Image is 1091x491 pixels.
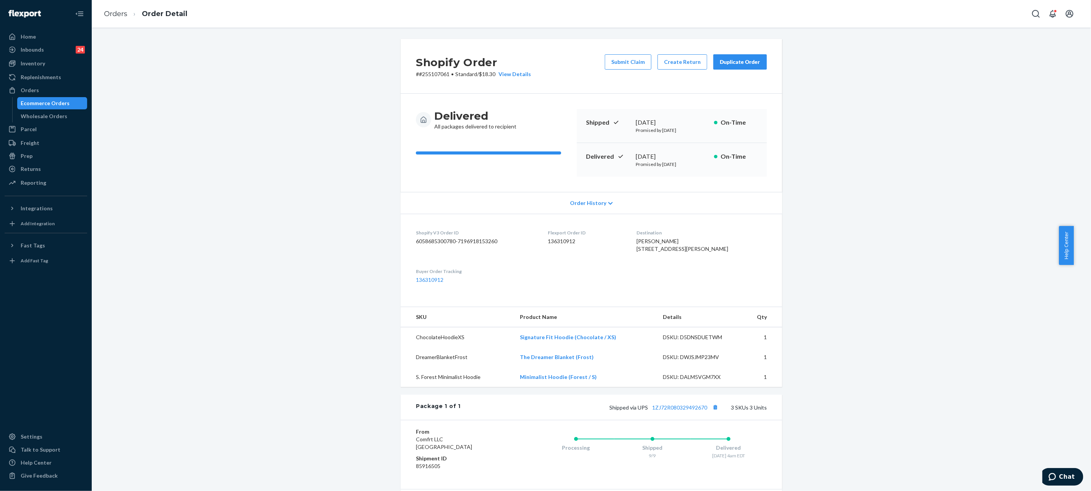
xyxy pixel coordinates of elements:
div: [DATE] 4am EDT [690,452,767,459]
p: Promised by [DATE] [636,161,708,167]
span: Standard [455,71,477,77]
a: Inbounds24 [5,44,87,56]
img: Flexport logo [8,10,41,18]
td: ChocolateHoodieXS [401,327,514,348]
div: Freight [21,139,39,147]
button: Open account menu [1062,6,1077,21]
dt: Shopify V3 Order ID [416,229,536,236]
th: Details [657,307,741,327]
button: Duplicate Order [713,54,767,70]
h2: Shopify Order [416,54,531,70]
div: All packages delivered to recipient [434,109,516,130]
th: Qty [741,307,782,327]
span: • [451,71,454,77]
span: [PERSON_NAME] [STREET_ADDRESS][PERSON_NAME] [636,238,728,252]
p: On-Time [721,118,758,127]
a: Replenishments [5,71,87,83]
div: Fast Tags [21,242,45,249]
a: Add Fast Tag [5,255,87,267]
div: Help Center [21,459,52,467]
a: Freight [5,137,87,149]
p: On-Time [721,152,758,161]
td: 1 [741,347,782,367]
dd: 6058685300780-7196918153260 [416,237,536,245]
td: S. Forest Minimalist Hoodie [401,367,514,387]
th: Product Name [514,307,657,327]
div: Integrations [21,205,53,212]
div: Orders [21,86,39,94]
div: 24 [76,46,85,54]
dt: Buyer Order Tracking [416,268,536,275]
div: DSKU: DWJSJMP23MV [663,353,735,361]
button: Give Feedback [5,470,87,482]
button: Open notifications [1045,6,1060,21]
div: Add Fast Tag [21,257,48,264]
a: Wholesale Orders [17,110,88,122]
div: Wholesale Orders [21,112,68,120]
span: Shipped via UPS [609,404,720,411]
div: 9/9 [614,452,691,459]
a: Parcel [5,123,87,135]
a: Reporting [5,177,87,189]
a: Prep [5,150,87,162]
dd: 85916505 [416,462,507,470]
a: The Dreamer Blanket (Frost) [520,354,594,360]
div: Talk to Support [21,446,60,454]
a: 1ZJ72R080329492670 [652,404,707,411]
a: Inventory [5,57,87,70]
div: Give Feedback [21,472,58,480]
a: Ecommerce Orders [17,97,88,109]
a: Add Integration [5,218,87,230]
div: [DATE] [636,118,708,127]
h3: Delivered [434,109,516,123]
a: 136310912 [416,276,443,283]
div: Shipped [614,444,691,452]
p: Shipped [586,118,630,127]
button: Submit Claim [605,54,651,70]
p: Promised by [DATE] [636,127,708,133]
div: DSKU: DALM5VGM7XX [663,373,735,381]
button: Talk to Support [5,444,87,456]
dt: From [416,428,507,436]
ol: breadcrumbs [98,3,193,25]
button: Close Navigation [72,6,87,21]
a: Minimalist Hoodie (Forest / S) [520,374,597,380]
dt: Flexport Order ID [548,229,625,236]
a: Orders [5,84,87,96]
div: Add Integration [21,220,55,227]
a: Orders [104,10,127,18]
button: Help Center [1059,226,1074,265]
button: Fast Tags [5,239,87,252]
div: Ecommerce Orders [21,99,70,107]
td: 1 [741,367,782,387]
div: Inbounds [21,46,44,54]
div: Inventory [21,60,45,67]
div: Processing [538,444,614,452]
div: Duplicate Order [720,58,760,66]
button: Open Search Box [1028,6,1044,21]
div: Package 1 of 1 [416,402,461,412]
div: Home [21,33,36,41]
button: Copy tracking number [710,402,720,412]
div: Replenishments [21,73,61,81]
button: View Details [495,70,531,78]
div: Settings [21,433,42,441]
a: Order Detail [142,10,187,18]
dt: Destination [636,229,767,236]
span: Order History [570,199,606,207]
p: # #255107061 / $18.30 [416,70,531,78]
span: Comfrt LLC [GEOGRAPHIC_DATA] [416,436,472,450]
td: 1 [741,327,782,348]
a: Settings [5,431,87,443]
div: Parcel [21,125,37,133]
a: Help Center [5,457,87,469]
a: Signature Fit Hoodie (Chocolate / XS) [520,334,616,340]
div: DSKU: D5DNSDUETWM [663,333,735,341]
td: DreamerBlanketFrost [401,347,514,367]
div: [DATE] [636,152,708,161]
div: 3 SKUs 3 Units [461,402,767,412]
a: Home [5,31,87,43]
